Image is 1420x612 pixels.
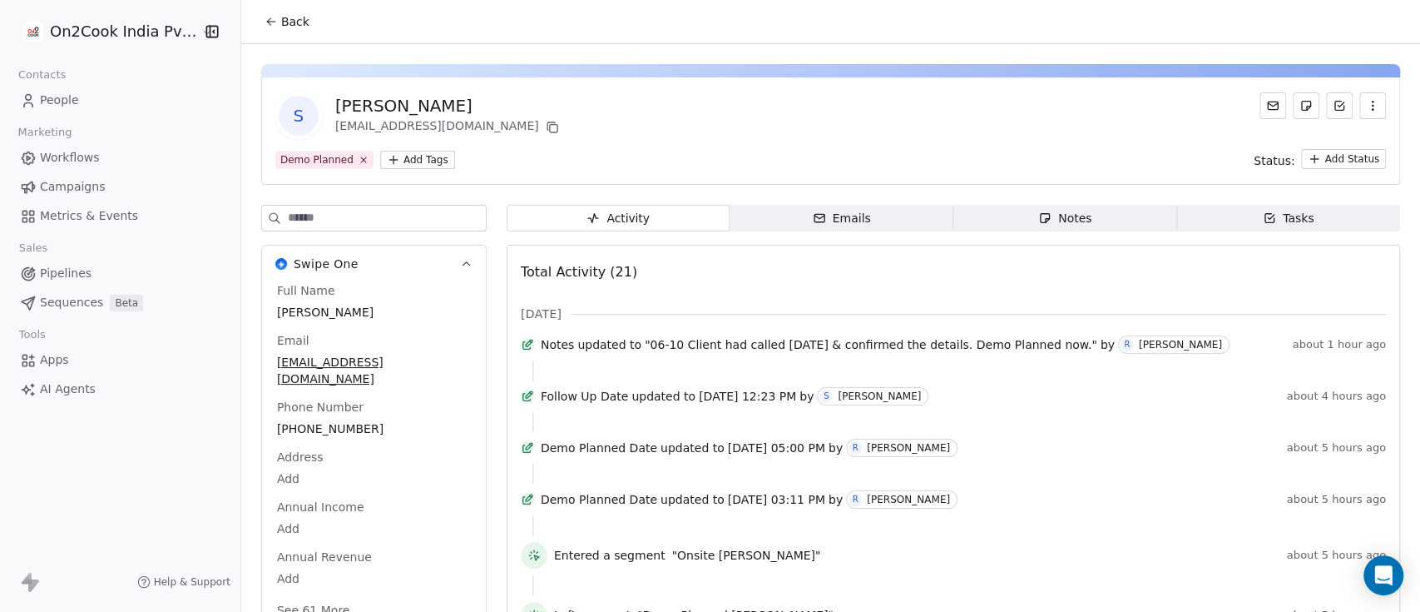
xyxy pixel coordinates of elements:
[645,336,1097,353] span: "06-10 Client had called [DATE] & confirmed the details. Demo Planned now."
[275,258,287,270] img: Swipe One
[279,96,319,136] span: S
[541,388,628,405] span: Follow Up Date
[852,441,858,455] div: R
[813,210,871,227] div: Emails
[280,152,354,167] div: Demo Planned
[521,264,637,280] span: Total Activity (21)
[11,62,73,87] span: Contacts
[867,494,950,505] div: [PERSON_NAME]
[40,294,103,311] span: Sequences
[255,7,319,37] button: Back
[380,151,455,169] button: Add Tags
[1287,441,1386,455] span: about 5 hours ago
[335,94,562,117] div: [PERSON_NAME]
[335,117,562,137] div: [EMAIL_ADDRESS][DOMAIN_NAME]
[577,336,641,353] span: updated to
[274,332,313,349] span: Email
[671,547,820,564] span: "Onsite [PERSON_NAME]"
[274,449,327,465] span: Address
[13,289,227,316] a: SequencesBeta
[137,575,230,589] a: Help & Support
[1301,149,1386,169] button: Add Status
[541,440,657,456] span: Demo Planned Date
[541,491,657,508] span: Demo Planned Date
[277,420,471,437] span: [PHONE_NUMBER]
[554,547,665,564] span: Entered a segment
[277,354,471,387] span: [EMAIL_ADDRESS][DOMAIN_NAME]
[262,246,486,282] button: Swipe OneSwipe One
[40,149,100,167] span: Workflows
[12,322,52,347] span: Tools
[1124,338,1130,351] div: R
[1363,555,1403,595] div: Open Intercom Messenger
[829,440,843,456] span: by
[40,351,69,369] span: Apps
[110,295,143,311] span: Beta
[274,549,375,565] span: Annual Revenue
[541,336,574,353] span: Notes
[50,21,197,42] span: On2Cook India Pvt. Ltd.
[20,17,190,46] button: On2Cook India Pvt. Ltd.
[294,256,359,272] span: Swipe One
[1038,210,1091,227] div: Notes
[728,491,825,508] span: [DATE] 03:11 PM
[1287,390,1386,403] span: about 4 hours ago
[277,304,471,321] span: [PERSON_NAME]
[40,207,138,225] span: Metrics & Events
[1139,339,1222,351] div: [PERSON_NAME]
[23,22,43,42] img: on2cook%20logo-04%20copy.jpg
[13,173,227,201] a: Campaigns
[274,499,368,515] span: Annual Income
[13,376,227,403] a: AI Agents
[40,265,92,282] span: Pipelines
[13,87,227,114] a: People
[274,399,367,415] span: Phone Number
[1101,336,1115,353] span: by
[274,282,339,299] span: Full Name
[799,388,814,405] span: by
[40,381,96,398] span: AI Agents
[281,13,309,30] span: Back
[838,391,921,402] div: [PERSON_NAME]
[829,491,843,508] span: by
[154,575,230,589] span: Help & Support
[277,470,471,487] span: Add
[521,306,562,322] span: [DATE]
[1263,210,1314,227] div: Tasks
[631,388,695,405] span: updated to
[13,346,227,374] a: Apps
[1292,338,1386,351] span: about 1 hour ago
[661,440,725,456] span: updated to
[699,388,796,405] span: [DATE] 12:23 PM
[13,144,227,172] a: Workflows
[824,390,829,403] div: S
[11,120,79,145] span: Marketing
[40,178,105,196] span: Campaigns
[728,440,825,456] span: [DATE] 05:00 PM
[661,491,725,508] span: updated to
[1287,493,1386,506] span: about 5 hours ago
[277,570,471,587] span: Add
[1287,549,1386,562] span: about 5 hours ago
[13,202,227,230] a: Metrics & Events
[1254,152,1294,169] span: Status:
[867,442,950,454] div: [PERSON_NAME]
[13,260,227,287] a: Pipelines
[277,520,471,537] span: Add
[852,493,858,506] div: R
[12,236,55,261] span: Sales
[40,92,79,109] span: People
